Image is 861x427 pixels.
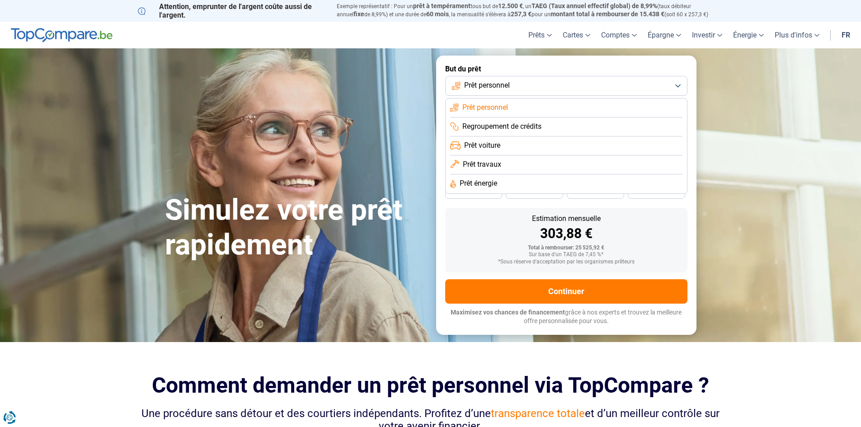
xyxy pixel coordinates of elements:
[491,407,585,420] span: transparence totale
[596,22,642,48] a: Comptes
[836,22,856,48] a: fr
[687,22,728,48] a: Investir
[557,22,596,48] a: Cartes
[337,2,724,19] p: Exemple représentatif : Pour un tous but de , un (taux débiteur annuel de 8,99%) et une durée de ...
[464,189,484,195] span: 42 mois
[165,193,425,263] h1: Simulez votre prêt rapidement
[769,22,825,48] a: Plus d'infos
[586,189,606,195] span: 30 mois
[498,2,523,9] span: 12.500 €
[353,10,364,18] span: fixe
[525,189,545,195] span: 36 mois
[511,10,532,18] span: 257,3 €
[464,141,500,150] span: Prêt voiture
[451,309,565,316] span: Maximisez vos chances de financement
[550,10,664,18] span: montant total à rembourser de 15.438 €
[445,76,687,96] button: Prêt personnel
[452,252,680,258] div: Sur base d'un TAEG de 7,45 %*
[452,227,680,240] div: 303,88 €
[426,10,449,18] span: 60 mois
[11,28,113,42] img: TopCompare
[728,22,769,48] a: Énergie
[464,80,510,90] span: Prêt personnel
[445,65,687,73] label: But du prêt
[452,259,680,265] div: *Sous réserve d'acceptation par les organismes prêteurs
[445,308,687,326] p: grâce à nos experts et trouvez la meilleure offre personnalisée pour vous.
[463,160,501,169] span: Prêt travaux
[647,189,667,195] span: 24 mois
[462,122,541,131] span: Regroupement de crédits
[460,178,497,188] span: Prêt énergie
[642,22,687,48] a: Épargne
[413,2,470,9] span: prêt à tempérament
[523,22,557,48] a: Prêts
[532,2,657,9] span: TAEG (Taux annuel effectif global) de 8,99%
[462,103,508,113] span: Prêt personnel
[452,245,680,251] div: Total à rembourser: 25 525,92 €
[138,373,724,398] h2: Comment demander un prêt personnel via TopCompare ?
[445,279,687,304] button: Continuer
[452,215,680,222] div: Estimation mensuelle
[138,2,326,19] p: Attention, emprunter de l'argent coûte aussi de l'argent.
